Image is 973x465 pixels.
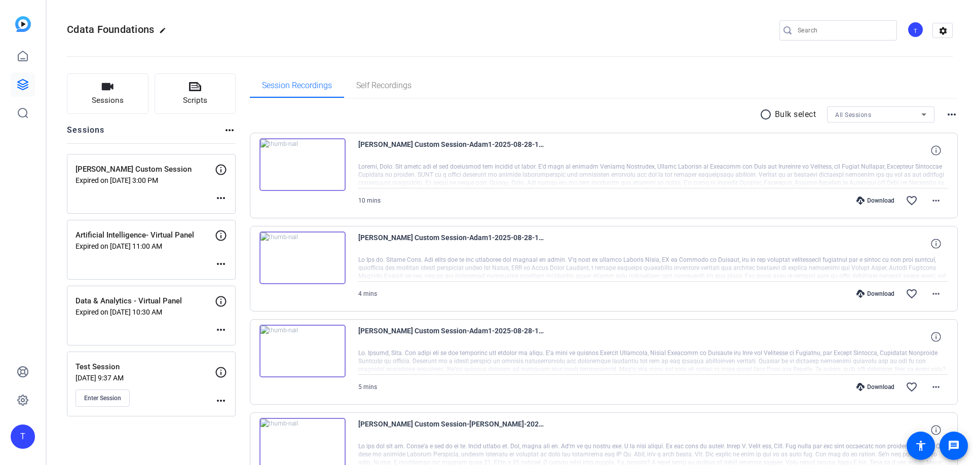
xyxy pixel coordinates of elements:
[775,108,816,121] p: Bulk select
[155,73,236,114] button: Scripts
[358,138,546,163] span: [PERSON_NAME] Custom Session-Adam1-2025-08-28-14-20-59-265-0
[933,23,953,38] mat-icon: settings
[67,73,148,114] button: Sessions
[930,381,942,393] mat-icon: more_horiz
[930,195,942,207] mat-icon: more_horiz
[906,288,918,300] mat-icon: favorite_border
[215,258,227,270] mat-icon: more_horiz
[76,242,215,250] p: Expired on [DATE] 11:00 AM
[356,82,411,90] span: Self Recordings
[183,95,207,106] span: Scripts
[76,308,215,316] p: Expired on [DATE] 10:30 AM
[223,124,236,136] mat-icon: more_horiz
[92,95,124,106] span: Sessions
[948,440,960,452] mat-icon: message
[76,390,130,407] button: Enter Session
[262,82,332,90] span: Session Recordings
[76,229,215,241] p: Artificial Intelligence- Virtual Panel
[851,197,900,205] div: Download
[84,394,121,402] span: Enter Session
[67,23,154,35] span: Cdata Foundations
[906,195,918,207] mat-icon: favorite_border
[358,290,377,297] span: 4 mins
[915,440,927,452] mat-icon: accessibility
[259,325,346,377] img: thumb-nail
[76,361,215,373] p: Test Session
[76,374,215,382] p: [DATE] 9:37 AM
[851,383,900,391] div: Download
[358,418,546,442] span: [PERSON_NAME] Custom Session-[PERSON_NAME]-2025-08-28-13-50-09-719-0
[76,164,215,175] p: [PERSON_NAME] Custom Session
[358,197,381,204] span: 10 mins
[906,381,918,393] mat-icon: favorite_border
[159,27,171,39] mat-icon: edit
[259,231,346,284] img: thumb-nail
[358,325,546,349] span: [PERSON_NAME] Custom Session-Adam1-2025-08-28-14-07-25-977-0
[835,111,871,119] span: All Sessions
[358,383,377,391] span: 5 mins
[946,108,958,121] mat-icon: more_horiz
[76,295,215,307] p: Data & Analytics - Virtual Panel
[215,395,227,407] mat-icon: more_horiz
[760,108,775,121] mat-icon: radio_button_unchecked
[798,24,889,36] input: Search
[11,424,35,449] div: T
[76,176,215,184] p: Expired on [DATE] 3:00 PM
[907,21,924,38] div: T
[851,290,900,298] div: Download
[930,288,942,300] mat-icon: more_horiz
[358,231,546,256] span: [PERSON_NAME] Custom Session-Adam1-2025-08-28-14-13-06-300-0
[15,16,31,32] img: blue-gradient.svg
[215,324,227,336] mat-icon: more_horiz
[215,192,227,204] mat-icon: more_horiz
[907,21,925,39] ngx-avatar: TSEC
[259,138,346,191] img: thumb-nail
[67,124,105,143] h2: Sessions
